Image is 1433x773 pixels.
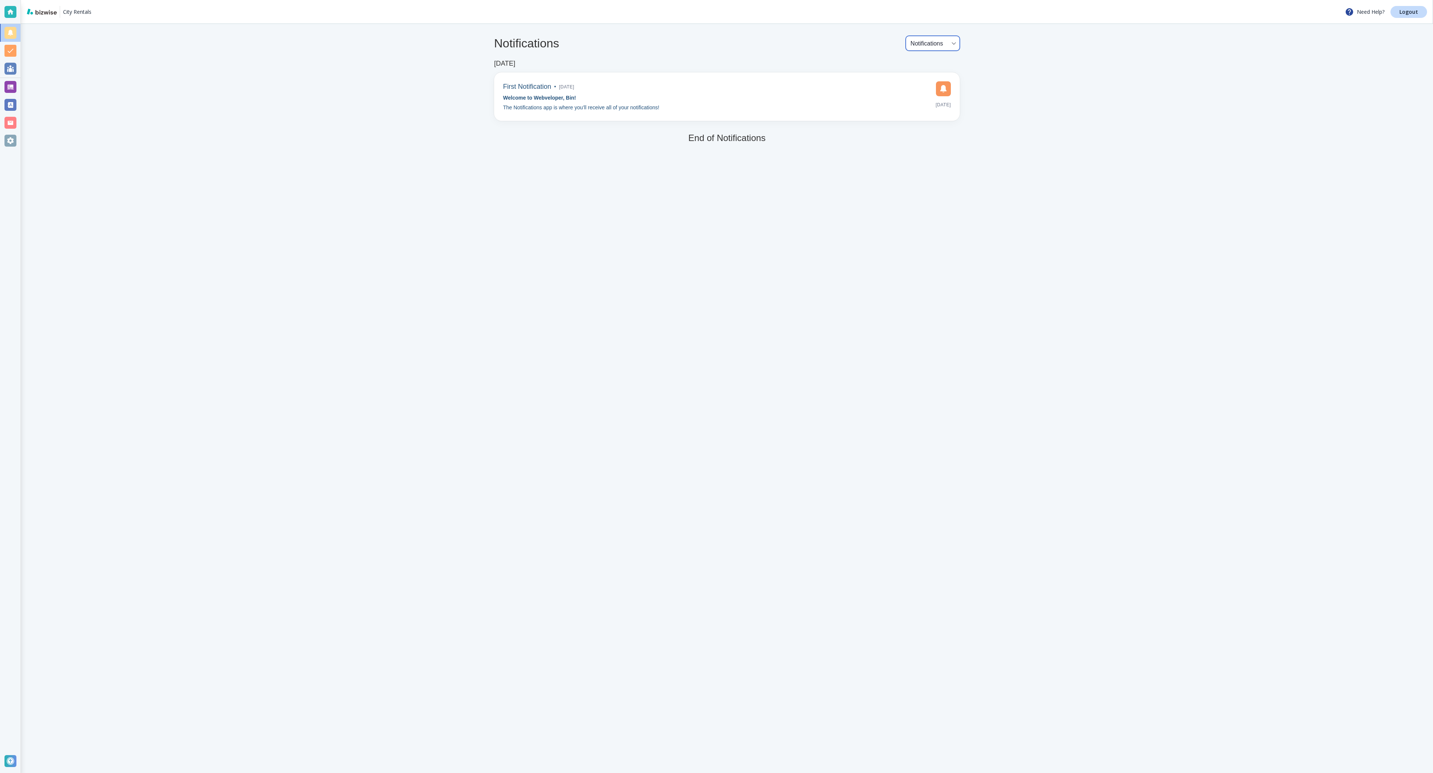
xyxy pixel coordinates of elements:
a: First Notification•[DATE]Welcome to Webveloper, Bin!The Notifications app is where you’ll receive... [494,72,960,121]
span: [DATE] [559,81,574,93]
a: City Rentals [63,6,91,18]
p: • [554,83,556,91]
strong: Welcome to Webveloper, Bin! [503,95,576,101]
a: Logout [1390,6,1427,18]
p: Need Help? [1345,7,1384,16]
h5: End of Notifications [689,133,766,144]
p: The Notifications app is where you’ll receive all of your notifications! [503,104,659,112]
h6: First Notification [503,83,551,91]
div: Notifications [911,36,955,50]
span: [DATE] [936,99,951,110]
h4: Notifications [494,36,559,50]
p: City Rentals [63,8,91,16]
img: DashboardSidebarNotification.svg [936,81,951,96]
h6: [DATE] [494,60,515,68]
p: Logout [1399,9,1418,15]
img: bizwise [27,9,57,15]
